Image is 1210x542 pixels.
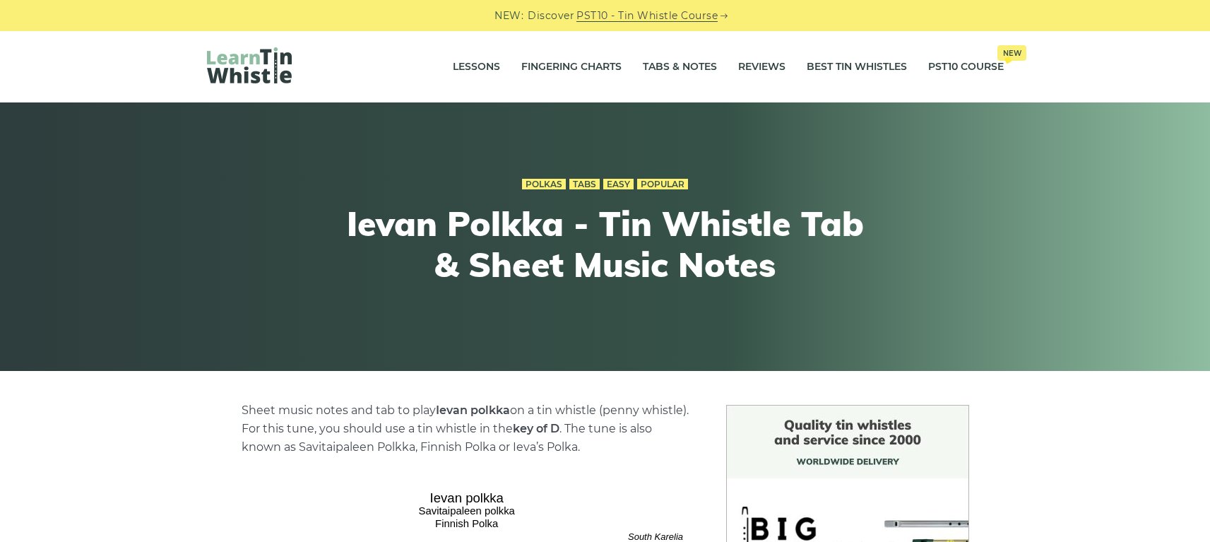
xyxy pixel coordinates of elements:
[436,403,510,417] strong: Ievan polkka
[643,49,717,85] a: Tabs & Notes
[453,49,500,85] a: Lessons
[637,179,688,190] a: Popular
[513,422,559,435] strong: key of D
[738,49,785,85] a: Reviews
[603,179,634,190] a: Easy
[807,49,907,85] a: Best Tin Whistles
[521,49,622,85] a: Fingering Charts
[345,204,865,285] h1: Ievan Polkka - Tin Whistle Tab & Sheet Music Notes
[569,179,600,190] a: Tabs
[928,49,1004,85] a: PST10 CourseNew
[522,179,566,190] a: Polkas
[997,45,1026,61] span: New
[242,401,692,456] p: Sheet music notes and tab to play on a tin whistle (penny whistle). For this tune, you should use...
[207,47,292,83] img: LearnTinWhistle.com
